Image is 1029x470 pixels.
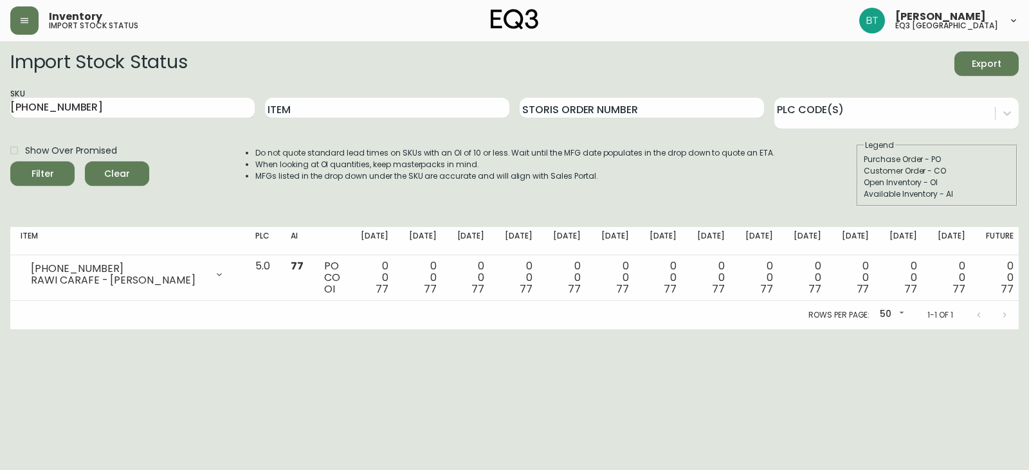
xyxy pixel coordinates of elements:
div: 0 0 [842,260,870,295]
div: [PHONE_NUMBER]RAWI CARAFE - [PERSON_NAME] [21,260,235,289]
div: PO CO [324,260,340,295]
th: [DATE] [543,227,591,255]
th: [DATE] [447,227,495,255]
div: 0 0 [409,260,437,295]
span: 77 [1001,282,1014,296]
div: Open Inventory - OI [864,177,1010,188]
img: logo [491,9,538,30]
th: [DATE] [735,227,783,255]
div: 0 0 [457,260,485,295]
th: PLC [245,227,280,255]
div: 0 0 [361,260,388,295]
div: Purchase Order - PO [864,154,1010,165]
span: 77 [952,282,965,296]
div: 0 0 [794,260,821,295]
p: 1-1 of 1 [927,309,953,321]
span: 77 [904,282,917,296]
span: 77 [291,258,304,273]
img: e958fd014cdad505c98c8d90babe8449 [859,8,885,33]
span: Clear [95,166,139,182]
span: 77 [808,282,821,296]
span: Export [965,56,1008,72]
span: 77 [471,282,484,296]
h5: eq3 [GEOGRAPHIC_DATA] [895,22,998,30]
li: When looking at OI quantities, keep masterpacks in mind. [255,159,775,170]
div: 0 0 [601,260,629,295]
div: 0 0 [745,260,773,295]
span: OI [324,282,335,296]
span: 77 [664,282,677,296]
span: 77 [424,282,437,296]
li: Do not quote standard lead times on SKUs with an OI of 10 or less. Wait until the MFG date popula... [255,147,775,159]
span: 77 [712,282,725,296]
span: 77 [616,282,629,296]
span: 77 [376,282,388,296]
th: AI [280,227,314,255]
h2: Import Stock Status [10,51,187,76]
legend: Legend [864,140,895,151]
th: [DATE] [783,227,832,255]
span: Show Over Promised [25,144,117,158]
div: 0 0 [889,260,917,295]
div: 50 [875,304,907,325]
th: [DATE] [399,227,447,255]
div: Available Inventory - AI [864,188,1010,200]
div: 0 0 [505,260,533,295]
span: Inventory [49,12,102,22]
div: 0 0 [697,260,725,295]
th: [DATE] [687,227,735,255]
h5: import stock status [49,22,138,30]
div: Customer Order - CO [864,165,1010,177]
div: 0 0 [938,260,965,295]
th: Future [976,227,1024,255]
li: MFGs listed in the drop down under the SKU are accurate and will align with Sales Portal. [255,170,775,182]
th: [DATE] [351,227,399,255]
td: 5.0 [245,255,280,301]
div: [PHONE_NUMBER] [31,263,206,275]
span: [PERSON_NAME] [895,12,986,22]
th: [DATE] [879,227,927,255]
button: Clear [85,161,149,186]
th: Item [10,227,245,255]
div: 0 0 [553,260,581,295]
th: [DATE] [639,227,688,255]
th: [DATE] [495,227,543,255]
th: [DATE] [832,227,880,255]
th: [DATE] [927,227,976,255]
span: 77 [568,282,581,296]
div: 0 0 [986,260,1014,295]
span: 77 [520,282,533,296]
button: Filter [10,161,75,186]
th: [DATE] [591,227,639,255]
p: Rows per page: [808,309,870,321]
span: 77 [857,282,870,296]
span: 77 [760,282,773,296]
div: RAWI CARAFE - [PERSON_NAME] [31,275,206,286]
button: Export [954,51,1019,76]
div: 0 0 [650,260,677,295]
